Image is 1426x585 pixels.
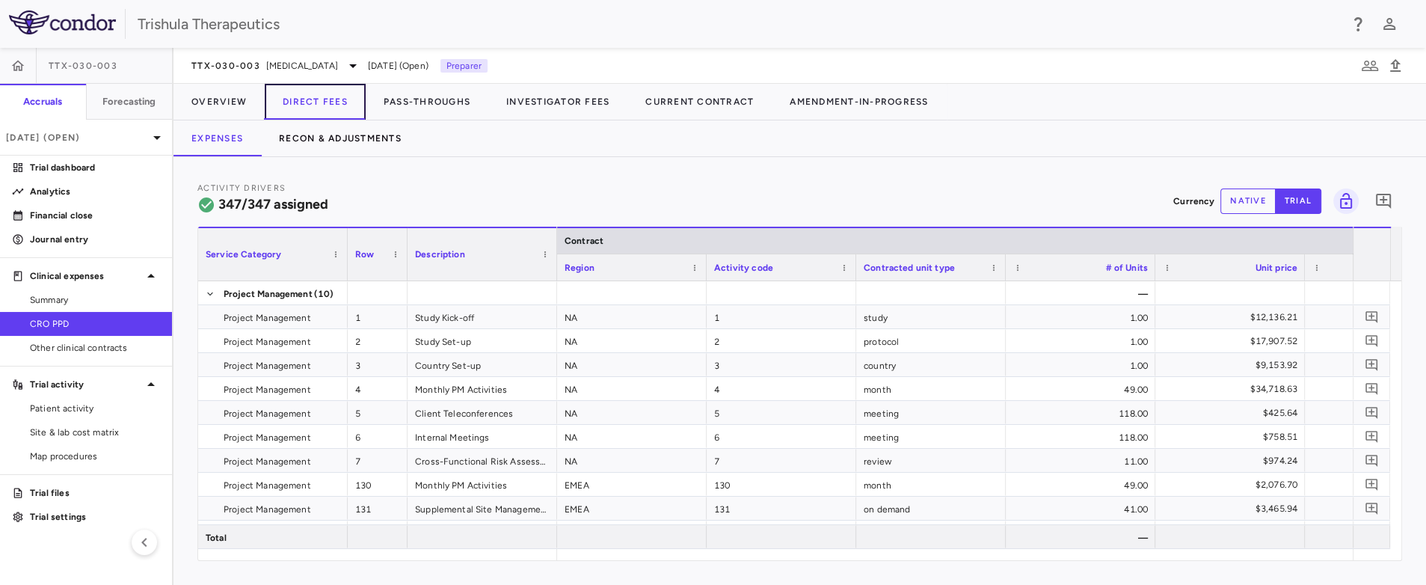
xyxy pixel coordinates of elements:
[1169,353,1297,377] div: $9,153.92
[224,426,311,450] span: Project Management
[707,377,856,400] div: 4
[30,185,160,198] p: Analytics
[557,521,707,544] div: APAC
[348,401,408,424] div: 5
[1006,281,1155,304] div: —
[707,521,856,544] div: 248
[224,521,311,545] span: Project Management
[355,249,374,260] span: Row
[1106,263,1149,273] span: # of Units
[366,84,488,120] button: Pass-Throughs
[707,401,856,424] div: 5
[415,249,465,260] span: Description
[440,59,488,73] p: Preparer
[1006,525,1155,548] div: —
[408,401,557,424] div: Client Teleconferences
[557,377,707,400] div: NA
[30,378,142,391] p: Trial activity
[23,95,62,108] h6: Accruals
[348,305,408,328] div: 1
[30,269,142,283] p: Clinical expenses
[856,521,1006,544] div: month
[1169,305,1297,329] div: $12,136.21
[707,425,856,448] div: 6
[856,377,1006,400] div: month
[557,497,707,520] div: EMEA
[348,497,408,520] div: 131
[1006,353,1155,376] div: 1.00
[224,330,311,354] span: Project Management
[1365,429,1379,444] svg: Add comment
[30,510,160,524] p: Trial settings
[557,329,707,352] div: NA
[557,353,707,376] div: NA
[707,473,856,496] div: 130
[30,209,160,222] p: Financial close
[1365,382,1379,396] svg: Add comment
[348,353,408,376] div: 3
[224,474,311,497] span: Project Management
[314,282,334,306] span: (10)
[1220,189,1276,214] button: native
[1173,195,1214,208] p: Currency
[1362,474,1382,494] button: Add comment
[1365,334,1379,348] svg: Add comment
[1006,329,1155,352] div: 1.00
[30,293,160,307] span: Summary
[224,450,311,474] span: Project Management
[627,84,772,120] button: Current Contract
[6,131,148,144] p: [DATE] (Open)
[173,84,265,120] button: Overview
[348,473,408,496] div: 130
[557,425,707,448] div: NA
[348,449,408,472] div: 7
[224,378,311,402] span: Project Management
[1006,425,1155,448] div: 118.00
[856,425,1006,448] div: meeting
[856,497,1006,520] div: on demand
[224,354,311,378] span: Project Management
[1006,497,1155,520] div: 41.00
[191,60,260,72] span: TTX-030-003
[1371,189,1396,214] button: Add comment
[265,84,366,120] button: Direct Fees
[224,282,313,306] span: Project Management
[224,497,311,521] span: Project Management
[557,473,707,496] div: EMEA
[408,497,557,520] div: Supplemental Site Management Unit [DATE]-[DATE] - EMEA
[261,120,419,156] button: Recon & Adjustments
[266,59,338,73] span: [MEDICAL_DATA]
[408,425,557,448] div: Internal Meetings
[1365,310,1379,324] svg: Add comment
[557,401,707,424] div: NA
[856,401,1006,424] div: meeting
[30,426,160,439] span: Site & lab cost matrix
[30,161,160,174] p: Trial dashboard
[1006,449,1155,472] div: 11.00
[348,521,408,544] div: 248
[1006,377,1155,400] div: 49.00
[1374,192,1392,210] svg: Add comment
[1006,305,1155,328] div: 1.00
[218,195,328,215] h6: 347/347 assigned
[856,305,1006,328] div: study
[1362,450,1382,471] button: Add comment
[707,449,856,472] div: 7
[30,450,160,463] span: Map procedures
[565,236,603,246] span: Contract
[1362,331,1382,351] button: Add comment
[348,329,408,352] div: 2
[557,305,707,328] div: NA
[1365,453,1379,468] svg: Add comment
[714,263,773,273] span: Activity code
[102,95,156,108] h6: Forecasting
[1169,473,1297,497] div: $2,076.70
[707,329,856,352] div: 2
[1256,263,1298,273] span: Unit price
[30,341,160,355] span: Other clinical contracts
[408,353,557,376] div: Country Set-up
[1362,426,1382,447] button: Add comment
[368,59,428,73] span: [DATE] (Open)
[173,120,261,156] button: Expenses
[856,329,1006,352] div: protocol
